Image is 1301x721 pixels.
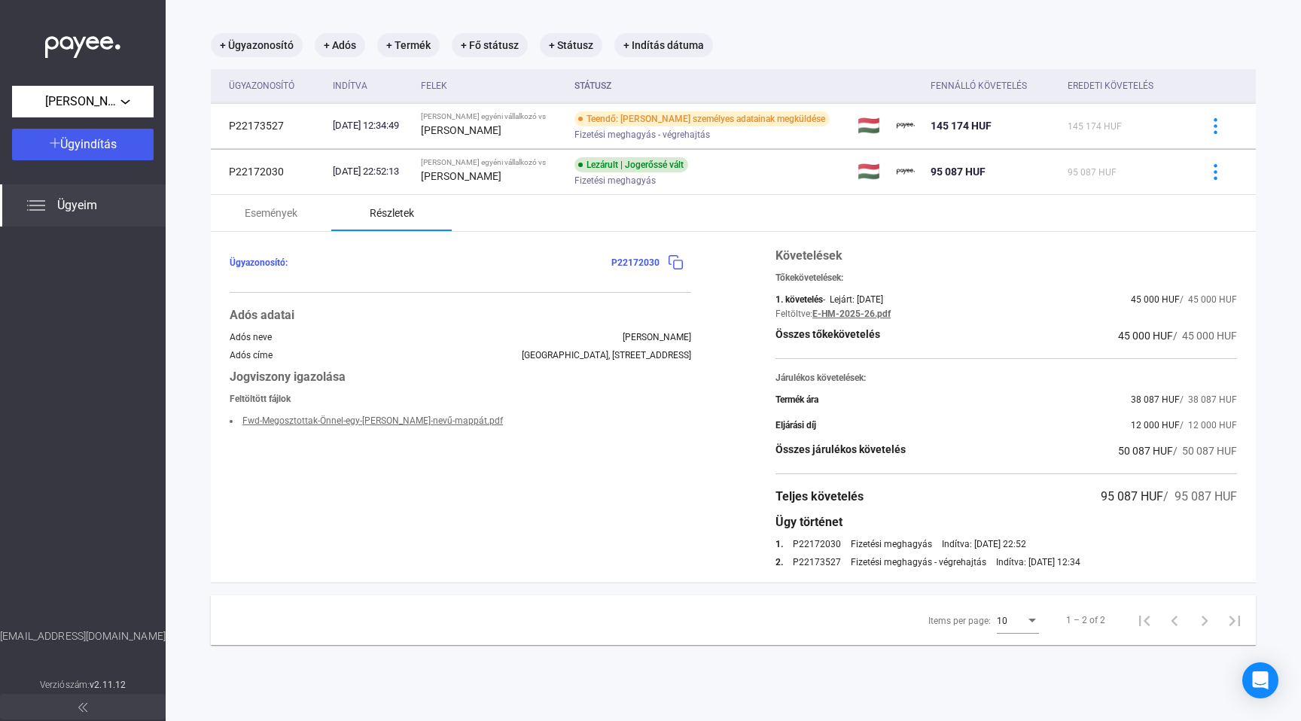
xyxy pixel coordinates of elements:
[230,350,273,360] div: Adós címe
[1129,605,1159,635] button: First page
[1118,330,1173,342] span: 45 000 HUF
[812,309,891,319] a: E-HM-2025-26.pdf
[851,557,986,567] div: Fizetési meghagyás - végrehajtás
[775,557,783,567] div: 2.
[793,539,841,549] a: P22172030
[50,138,60,148] img: plus-white.svg
[421,77,562,95] div: Felek
[1199,156,1231,187] button: more-blue
[775,247,1237,265] div: Követelések
[60,137,117,151] span: Ügyindítás
[421,77,447,95] div: Felek
[45,28,120,59] img: white-payee-white-dot.svg
[931,77,1027,95] div: Fennálló követelés
[230,332,272,342] div: Adós neve
[775,442,906,460] div: Összes járulékos követelés
[1242,662,1278,698] div: Open Intercom Messenger
[852,149,891,194] td: 🇭🇺
[775,272,1237,283] div: Tőkekövetelések:
[668,254,684,270] img: copy-blue
[775,294,823,305] div: 1. követelés
[775,513,1237,531] div: Ügy történet
[12,86,154,117] button: [PERSON_NAME] egyéni vállalkozó
[1068,167,1117,178] span: 95 087 HUF
[931,77,1056,95] div: Fennálló követelés
[611,257,660,268] span: P22172030
[230,368,691,386] div: Jogviszony igazolása
[333,77,409,95] div: Indítva
[775,394,818,405] div: Termék ára
[333,77,367,95] div: Indítva
[775,420,816,430] div: Eljárási díj
[421,124,501,136] strong: [PERSON_NAME]
[1118,445,1173,457] span: 50 087 HUF
[852,103,891,148] td: 🇭🇺
[333,164,409,179] div: [DATE] 22:52:13
[660,247,691,278] button: copy-blue
[27,196,45,214] img: list.svg
[370,204,414,222] div: Részletek
[897,117,915,135] img: payee-logo
[1180,394,1237,405] span: / 38 087 HUF
[1180,420,1237,430] span: / 12 000 HUF
[1068,77,1153,95] div: Eredeti követelés
[568,69,852,103] th: Státusz
[996,557,1080,567] div: Indítva: [DATE] 12:34
[421,112,562,121] div: [PERSON_NAME] egyéni vállalkozó vs
[245,204,297,222] div: Események
[1068,121,1122,132] span: 145 174 HUF
[775,373,1237,383] div: Járulékos követelések:
[421,170,501,182] strong: [PERSON_NAME]
[775,327,880,345] div: Összes tőkekövetelés
[775,539,783,549] div: 1.
[452,33,528,57] mat-chip: + Fő státusz
[211,149,327,194] td: P22172030
[775,309,812,319] div: Feltöltve:
[574,157,688,172] div: Lezárult | Jogerőssé vált
[775,488,864,506] div: Teljes követelés
[574,172,656,190] span: Fizetési meghagyás
[1173,330,1237,342] span: / 45 000 HUF
[1190,605,1220,635] button: Next page
[1159,605,1190,635] button: Previous page
[574,126,710,144] span: Fizetési meghagyás - végrehajtás
[230,257,288,268] span: Ügyazonosító:
[1131,294,1180,305] span: 45 000 HUF
[931,166,986,178] span: 95 087 HUF
[377,33,440,57] mat-chip: + Termék
[942,539,1026,549] div: Indítva: [DATE] 22:52
[1220,605,1250,635] button: Last page
[928,612,991,630] div: Items per page:
[78,703,87,712] img: arrow-double-left-grey.svg
[1208,164,1223,180] img: more-blue
[1208,118,1223,134] img: more-blue
[1101,489,1163,503] span: 95 087 HUF
[315,33,365,57] mat-chip: + Adós
[90,680,126,690] strong: v2.11.12
[229,77,321,95] div: Ügyazonosító
[211,33,303,57] mat-chip: + Ügyazonosító
[1199,110,1231,141] button: more-blue
[1066,611,1105,629] div: 1 – 2 of 2
[211,103,327,148] td: P22173527
[421,158,562,167] div: [PERSON_NAME] egyéni vállalkozó vs
[230,306,691,324] div: Adós adatai
[229,77,294,95] div: Ügyazonosító
[997,616,1007,626] span: 10
[12,129,154,160] button: Ügyindítás
[823,294,883,305] div: - Lejárt: [DATE]
[997,611,1039,629] mat-select: Items per page:
[614,33,713,57] mat-chip: + Indítás dátuma
[230,394,691,404] div: Feltöltött fájlok
[1068,77,1181,95] div: Eredeti követelés
[333,118,409,133] div: [DATE] 12:34:49
[931,120,992,132] span: 145 174 HUF
[522,350,691,360] div: [GEOGRAPHIC_DATA], [STREET_ADDRESS]
[57,196,97,214] span: Ügyeim
[242,415,503,426] a: Fwd-Megosztottak-Önnel-egy-[PERSON_NAME]-nevű-mappát.pdf
[540,33,602,57] mat-chip: + Státusz
[1180,294,1237,305] span: / 45 000 HUF
[793,557,841,567] a: P22173527
[574,111,830,126] div: Teendő: [PERSON_NAME] személyes adatainak megküldése
[897,163,915,181] img: payee-logo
